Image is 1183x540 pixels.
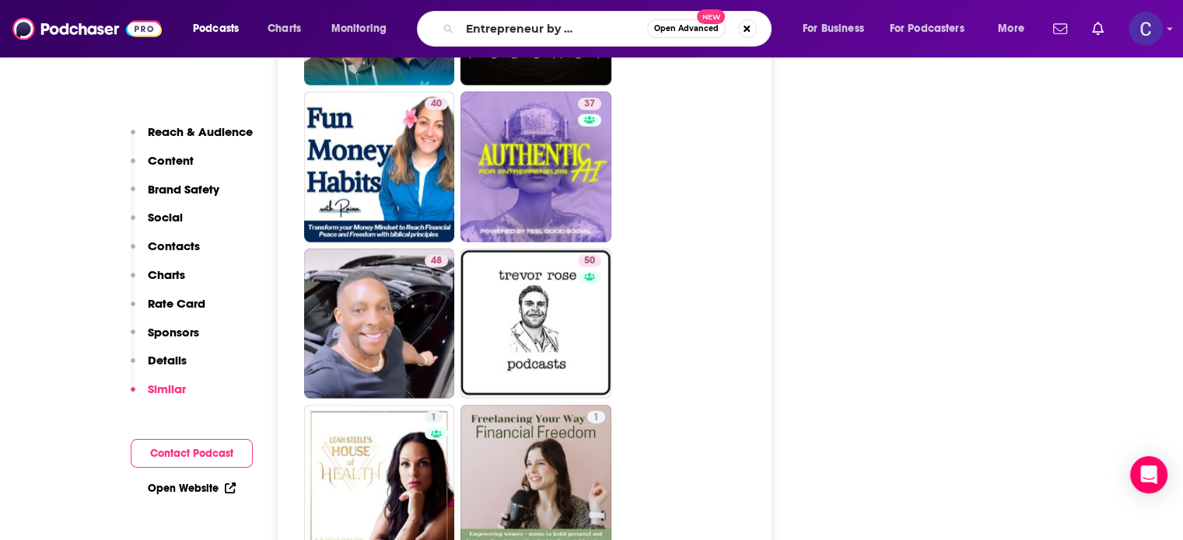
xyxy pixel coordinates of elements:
[148,182,219,197] p: Brand Safety
[587,411,605,423] a: 1
[890,18,964,40] span: For Podcasters
[131,153,194,182] button: Content
[584,253,595,269] span: 50
[654,25,719,33] span: Open Advanced
[131,353,187,381] button: Details
[1130,456,1167,493] div: Open Intercom Messenger
[148,210,183,225] p: Social
[131,296,205,325] button: Rate Card
[584,96,595,112] span: 37
[148,267,185,282] p: Charts
[268,18,301,40] span: Charts
[425,98,448,110] a: 40
[431,96,442,112] span: 40
[148,353,187,368] p: Details
[12,14,162,44] img: Podchaser - Follow, Share and Rate Podcasts
[257,16,310,41] a: Charts
[193,18,239,40] span: Podcasts
[131,325,199,354] button: Sponsors
[998,18,1024,40] span: More
[131,267,185,296] button: Charts
[148,296,205,311] p: Rate Card
[1129,12,1163,46] button: Show profile menu
[148,381,186,396] p: Similar
[148,482,236,495] a: Open Website
[148,124,253,139] p: Reach & Audience
[647,19,726,38] button: Open AdvancedNew
[697,9,725,24] span: New
[432,11,786,47] div: Search podcasts, credits, & more...
[331,18,387,40] span: Monitoring
[182,16,259,41] button: open menu
[1129,12,1163,46] img: User Profile
[131,210,183,239] button: Social
[460,92,611,242] a: 37
[578,98,601,110] a: 37
[304,249,455,399] a: 48
[1129,12,1163,46] span: Logged in as publicityxxtina
[425,255,448,267] a: 48
[460,16,647,41] input: Search podcasts, credits, & more...
[1047,16,1073,42] a: Show notifications dropdown
[593,410,599,426] span: 1
[131,124,253,153] button: Reach & Audience
[148,239,200,253] p: Contacts
[131,239,200,267] button: Contacts
[304,92,455,242] a: 40
[131,381,186,410] button: Similar
[578,255,601,267] a: 50
[425,411,443,423] a: 1
[148,325,199,340] p: Sponsors
[1086,16,1110,42] a: Show notifications dropdown
[131,439,253,468] button: Contact Podcast
[131,182,219,211] button: Brand Safety
[148,153,194,168] p: Content
[431,410,436,426] span: 1
[460,249,611,399] a: 50
[803,18,864,40] span: For Business
[987,16,1044,41] button: open menu
[792,16,884,41] button: open menu
[320,16,407,41] button: open menu
[880,16,987,41] button: open menu
[431,253,442,269] span: 48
